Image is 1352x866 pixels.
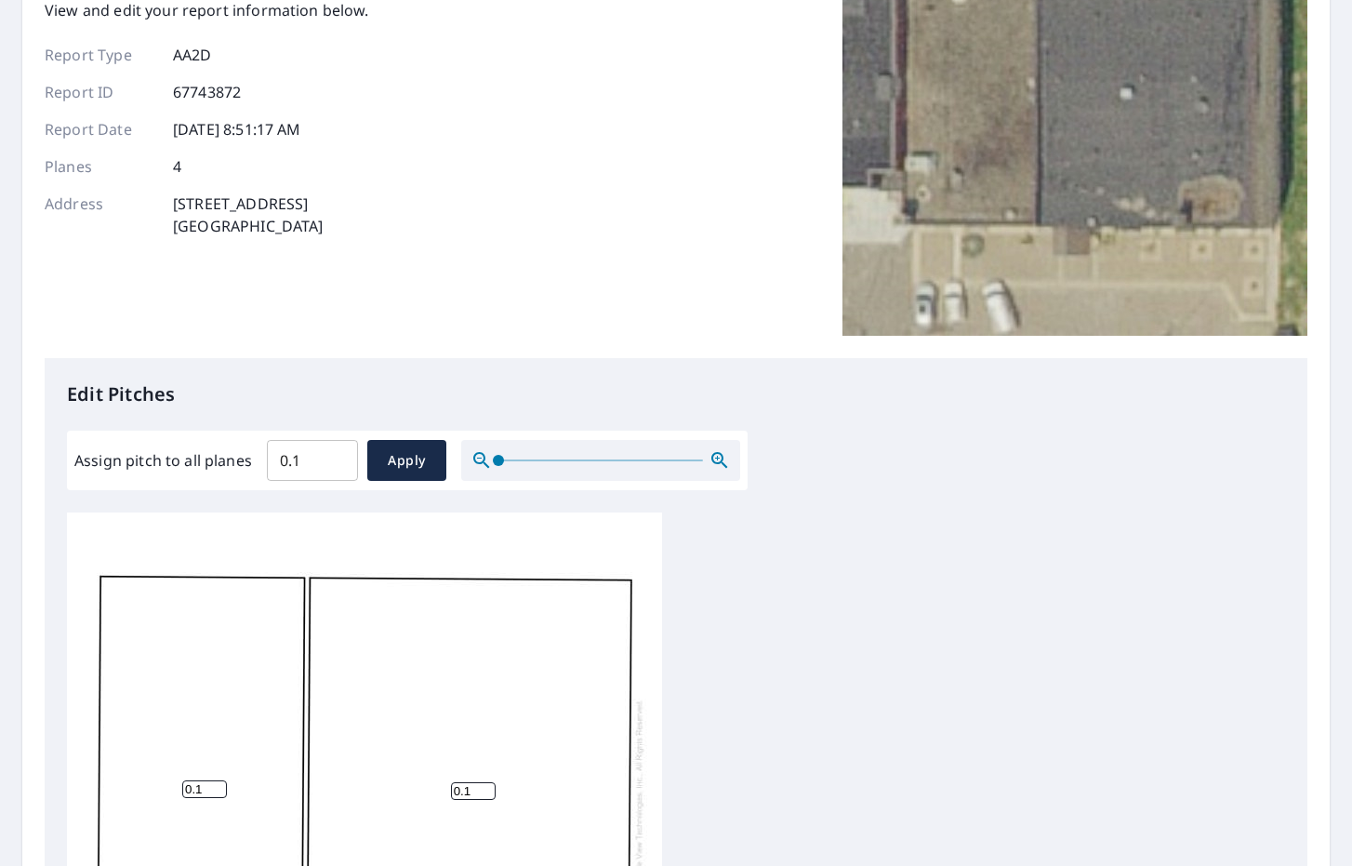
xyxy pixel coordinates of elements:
p: Report Date [45,118,156,140]
p: Address [45,193,156,237]
p: Report Type [45,44,156,66]
p: [STREET_ADDRESS] [GEOGRAPHIC_DATA] [173,193,324,237]
span: Apply [382,449,431,473]
button: Apply [367,440,446,481]
p: Edit Pitches [67,380,1285,408]
p: 4 [173,155,181,178]
input: 00.0 [267,434,358,486]
p: Planes [45,155,156,178]
label: Assign pitch to all planes [74,449,252,472]
p: 67743872 [173,81,241,103]
p: [DATE] 8:51:17 AM [173,118,301,140]
p: Report ID [45,81,156,103]
p: AA2D [173,44,212,66]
